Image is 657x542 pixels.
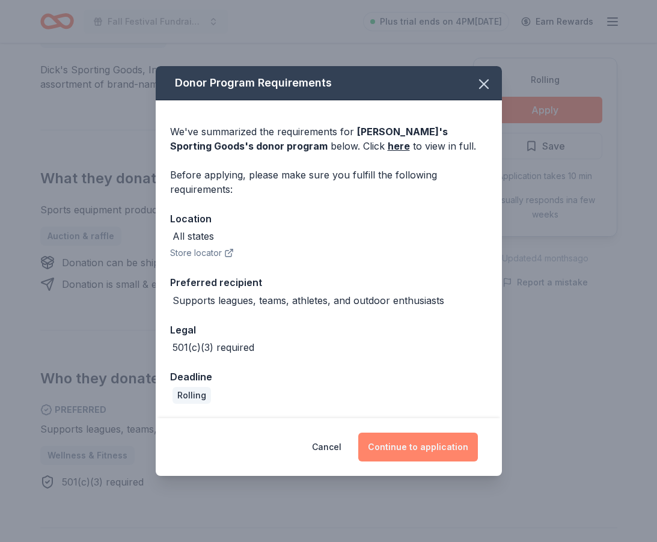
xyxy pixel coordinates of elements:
div: We've summarized the requirements for below. Click to view in full. [170,124,487,153]
div: Donor Program Requirements [156,66,502,100]
div: Rolling [173,387,211,404]
div: All states [173,229,214,243]
div: Before applying, please make sure you fulfill the following requirements: [170,168,487,196]
div: Deadline [170,369,487,385]
button: Store locator [170,246,234,260]
div: 501(c)(3) required [173,340,254,355]
div: Location [170,211,487,227]
div: Legal [170,322,487,338]
button: Continue to application [358,433,478,461]
div: Preferred recipient [170,275,487,290]
button: Cancel [312,433,341,461]
a: here [388,139,410,153]
div: Supports leagues, teams, athletes, and outdoor enthusiasts [173,293,444,308]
